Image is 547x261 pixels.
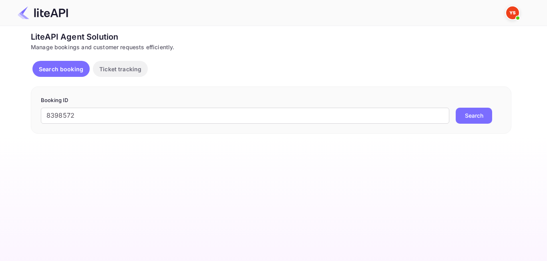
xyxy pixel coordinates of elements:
input: Enter Booking ID (e.g., 63782194) [41,108,449,124]
p: Ticket tracking [99,65,141,73]
img: LiteAPI Logo [18,6,68,19]
button: Search [456,108,492,124]
p: Booking ID [41,96,501,104]
div: Manage bookings and customer requests efficiently. [31,43,511,51]
div: LiteAPI Agent Solution [31,31,511,43]
img: Yandex Support [506,6,519,19]
p: Search booking [39,65,83,73]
